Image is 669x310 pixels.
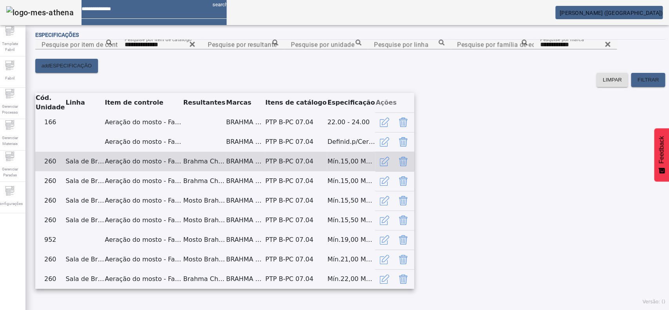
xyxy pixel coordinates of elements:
[540,40,611,49] input: Number
[35,269,65,289] td: 260
[603,76,622,84] span: LIMPAR
[265,152,327,171] td: PTP B-PC 07.04
[265,269,327,289] td: PTP B-PC 07.04
[327,93,375,112] th: Especificação
[183,152,225,171] td: Brahma Chopp Fermentada HG
[49,62,92,70] span: ESPECIFICAÇÃO
[265,230,327,250] td: PTP B-PC 07.04
[394,211,413,230] button: Delete
[104,269,183,289] td: Aeração do mosto - Fabrico
[374,40,444,49] input: Number
[394,113,413,132] button: Delete
[42,40,112,49] input: Number
[265,191,327,210] td: PTP B-PC 07.04
[226,230,265,250] td: BRAHMA CHOPP
[104,230,183,250] td: Aeração do mosto - Fabrico
[394,191,413,210] button: Delete
[183,269,225,289] td: Brahma Chopp Fermentada HG
[540,36,584,42] mat-label: Pesquise por marca
[265,210,327,230] td: PTP B-PC 07.04
[327,171,375,191] td: Mín.15,00 Max.19,00
[394,152,413,171] button: Delete
[35,171,65,191] td: 260
[327,152,375,171] td: Mín.15,00 Max.19,00
[104,171,183,191] td: Aeração do mosto - Fabrico
[226,210,265,230] td: BRAHMA CHOPP
[394,172,413,190] button: Delete
[327,112,375,132] td: 22.00 - 24.00
[394,250,413,269] button: Delete
[457,41,567,48] mat-label: Pesquise por família de equipamento
[65,191,104,210] td: Sala de Brassagem 1
[226,152,265,171] td: BRAHMA CHOPP
[183,210,225,230] td: Mosto Brahma Chopp.
[104,112,183,132] td: Aeração do mosto - Fabrico
[65,269,104,289] td: Sala de Brassagem 3
[226,269,265,289] td: BRAHMA CHOPP
[42,41,129,48] mat-label: Pesquise por item de controle
[3,73,17,83] span: Fabril
[183,93,225,112] th: Resultantes
[183,230,225,250] td: Mosto Brahma Chopp.
[394,270,413,288] button: Delete
[125,36,192,42] mat-label: Pesquise por item de catálogo
[104,132,183,152] td: Aeração do mosto - Fabrico
[596,73,628,87] button: LIMPAR
[104,93,183,112] th: Item de controle
[104,210,183,230] td: Aeração do mosto - Fabrico
[6,6,74,19] img: logo-mes-athena
[265,132,327,152] td: PTP B-PC 07.04
[327,132,375,152] td: Definid.p/Cervejaria
[226,171,265,191] td: BRAHMA CHOPP
[327,250,375,269] td: Mín.21,00 Max.24,00
[226,250,265,269] td: BRAHMA CHOPP
[35,191,65,210] td: 260
[35,250,65,269] td: 260
[35,152,65,171] td: 260
[183,171,225,191] td: Brahma Chopp Fermentada HG
[208,40,278,49] input: Number
[226,132,265,152] td: BRAHMA CHOPP
[35,59,98,73] button: addESPECIFICAÇÃO
[291,40,361,49] input: Number
[291,41,354,48] mat-label: Pesquise por unidade
[35,210,65,230] td: 260
[104,250,183,269] td: Aeração do mosto - Fabrico
[637,76,659,84] span: FILTRAR
[35,32,79,38] span: Especificações
[265,93,327,112] th: Itens de catálogo
[265,171,327,191] td: PTP B-PC 07.04
[125,40,195,49] input: Number
[375,93,414,112] th: Ações
[654,128,669,181] button: Feedback - Mostrar pesquisa
[65,250,104,269] td: Sala de Brassagem 3
[374,41,428,48] mat-label: Pesquise por linha
[65,210,104,230] td: Sala de Brassagem 2
[457,40,528,49] input: Number
[327,210,375,230] td: Mín.15,50 Max.17,00
[183,191,225,210] td: Mosto Brahma Chopp.
[183,250,225,269] td: Mosto Brahma Chopp.
[226,112,265,132] td: BRAHMA CHOPP
[104,152,183,171] td: Aeração do mosto - Fabrico
[226,93,265,112] th: Marcas
[65,152,104,171] td: Sala de Brassagem 1
[65,93,104,112] th: Linha
[104,191,183,210] td: Aeração do mosto - Fabrico
[65,171,104,191] td: Sala de Brassagem 2
[265,112,327,132] td: PTP B-PC 07.04
[265,250,327,269] td: PTP B-PC 07.04
[642,299,665,305] span: Versão: ()
[658,136,665,163] span: Feedback
[560,10,663,16] span: [PERSON_NAME] ([GEOGRAPHIC_DATA])
[327,269,375,289] td: Mín.22,00 Max.26,00
[35,230,65,250] td: 952
[327,191,375,210] td: Mín.15,50 Max.17,00
[327,230,375,250] td: Mín.19,00 Max.21,00
[35,93,65,112] th: Cód. Unidade
[35,112,65,132] td: 166
[631,73,665,87] button: FILTRAR
[226,191,265,210] td: BRAHMA CHOPP
[394,132,413,151] button: Delete
[208,41,277,48] mat-label: Pesquise por resultante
